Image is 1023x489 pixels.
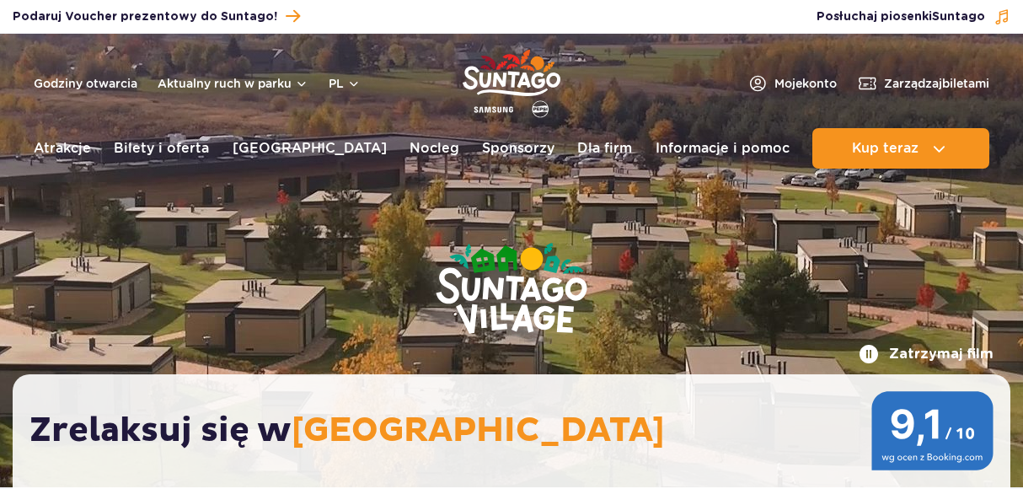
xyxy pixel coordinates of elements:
[932,11,985,23] span: Suntago
[158,77,308,90] button: Aktualny ruch w parku
[859,344,994,364] button: Zatrzymaj film
[871,391,994,470] img: 9,1/10 wg ocen z Booking.com
[817,8,1010,25] button: Posłuchaj piosenkiSuntago
[463,42,560,120] a: Park of Poland
[774,75,837,92] span: Moje konto
[29,410,1010,452] h2: Zrelaksuj się w
[292,410,665,452] span: [GEOGRAPHIC_DATA]
[233,128,387,169] a: [GEOGRAPHIC_DATA]
[656,128,790,169] a: Informacje i pomoc
[34,75,137,92] a: Godziny otwarcia
[817,8,985,25] span: Posłuchaj piosenki
[812,128,989,169] button: Kup teraz
[34,128,91,169] a: Atrakcje
[329,75,361,92] button: pl
[410,128,459,169] a: Nocleg
[13,5,300,28] a: Podaruj Voucher prezentowy do Suntago!
[852,141,919,156] span: Kup teraz
[114,128,209,169] a: Bilety i oferta
[577,128,632,169] a: Dla firm
[884,75,989,92] span: Zarządzaj biletami
[857,73,989,94] a: Zarządzajbiletami
[747,73,837,94] a: Mojekonto
[482,128,554,169] a: Sponsorzy
[368,177,655,403] img: Suntago Village
[13,8,277,25] span: Podaruj Voucher prezentowy do Suntago!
